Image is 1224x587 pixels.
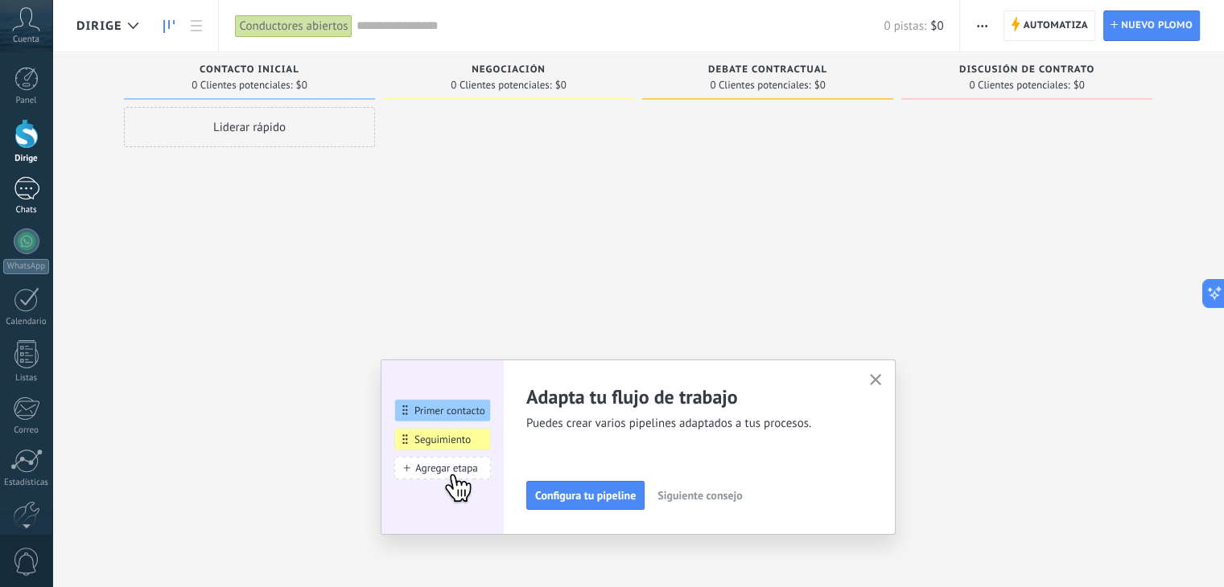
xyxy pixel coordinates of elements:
font: Cuenta [13,34,39,45]
div: Negociación [391,64,626,78]
font: Correo [14,425,39,436]
div: Contacto inicial [132,64,367,78]
a: Nuevo plomo [1103,10,1200,41]
h2: Adapta tu flujo de trabajo [526,384,850,409]
font: $0 [1074,78,1085,92]
font: Automatiza [1023,19,1088,31]
font: WhatsApp [7,261,45,272]
div: Discusión de contrato [909,64,1144,78]
button: Configura tu pipeline [526,481,645,510]
button: Más [971,10,994,41]
font: Contacto inicial [200,64,299,76]
font: 0 Clientes potenciales: [192,78,292,92]
font: Debate contractual [708,64,827,76]
font: $0 [296,78,307,92]
font: Negociación [472,64,546,76]
span: Puedes crear varios pipelines adaptados a tus procesos. [526,416,850,432]
div: Conductores abiertos [235,14,352,38]
font: $0 [814,78,826,92]
font: 0 pistas: [884,18,926,34]
div: Debate contractual [650,64,885,78]
font: $0 [930,18,943,34]
font: Discusión de contrato [959,64,1094,76]
span: Configura tu pipeline [535,490,636,501]
font: $0 [555,78,567,92]
font: Liderar rápido [213,120,286,135]
a: Automatiza [1004,10,1095,41]
font: 0 Clientes potenciales: [969,78,1069,92]
font: Dirige [14,153,37,164]
font: 0 Clientes potenciales: [710,78,810,92]
button: Siguiente consejo [650,483,749,507]
a: Dirige [155,10,183,42]
font: Estadísticas [4,477,48,488]
font: Calendario [6,316,46,327]
span: Siguiente consejo [657,490,742,501]
font: Panel [15,95,36,106]
font: Listas [15,372,37,384]
a: Lista [183,10,210,42]
font: Nuevo plomo [1121,19,1193,31]
font: 0 Clientes potenciales: [451,78,551,92]
font: Dirige [76,18,122,34]
font: Chats [15,204,36,216]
